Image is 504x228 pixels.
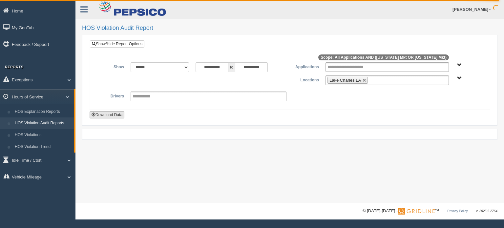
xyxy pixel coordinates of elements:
[90,40,144,48] a: Show/Hide Report Options
[290,62,322,70] label: Applications
[12,141,74,153] a: HOS Violation Trend
[228,62,235,72] span: to
[82,25,497,31] h2: HOS Violation Audit Report
[447,209,468,213] a: Privacy Policy
[290,75,322,83] label: Locations
[329,78,361,83] span: Lake Charles LA
[398,208,435,215] img: Gridline
[90,111,124,118] button: Download Data
[318,54,449,60] span: Scope: All Applications AND ([US_STATE] Mkt OR [US_STATE] Mkt)
[363,208,497,215] div: © [DATE]-[DATE] - ™
[95,92,127,99] label: Drivers
[476,209,497,213] span: v. 2025.5.2764
[12,106,74,118] a: HOS Explanation Reports
[12,129,74,141] a: HOS Violations
[95,62,127,70] label: Show
[12,117,74,129] a: HOS Violation Audit Reports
